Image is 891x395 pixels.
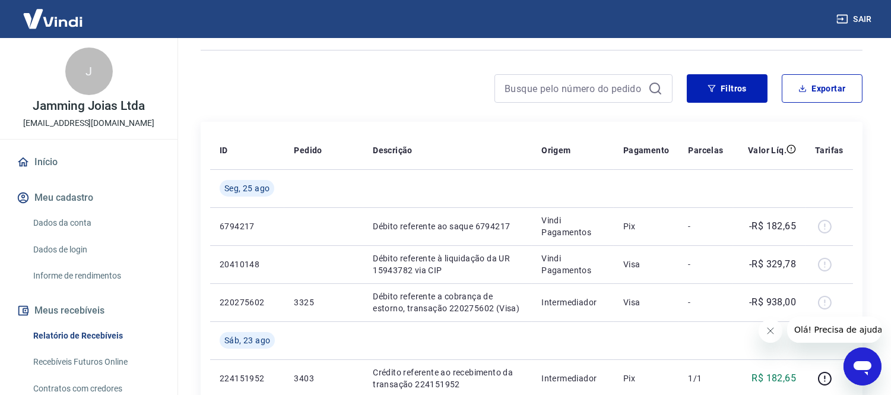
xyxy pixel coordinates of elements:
[294,296,354,308] p: 3325
[541,372,604,384] p: Intermediador
[7,8,100,18] span: Olá! Precisa de ajuda?
[373,290,522,314] p: Débito referente a cobrança de estorno, transação 220275602 (Visa)
[541,214,604,238] p: Vindi Pagamentos
[28,238,163,262] a: Dados de login
[687,74,768,103] button: Filtros
[28,264,163,288] a: Informe de rendimentos
[834,8,877,30] button: Sair
[28,350,163,374] a: Recebíveis Futuros Online
[220,220,275,232] p: 6794217
[623,220,670,232] p: Pix
[28,211,163,235] a: Dados da conta
[623,258,670,270] p: Visa
[787,317,882,343] iframe: Mensagem da empresa
[14,1,91,37] img: Vindi
[749,219,796,233] p: -R$ 182,65
[14,185,163,211] button: Meu cadastro
[689,220,724,232] p: -
[541,252,604,276] p: Vindi Pagamentos
[782,74,863,103] button: Exportar
[689,372,724,384] p: 1/1
[220,144,228,156] p: ID
[689,258,724,270] p: -
[373,144,413,156] p: Descrição
[28,324,163,348] a: Relatório de Recebíveis
[14,149,163,175] a: Início
[14,298,163,324] button: Meus recebíveis
[505,80,643,97] input: Busque pelo número do pedido
[623,372,670,384] p: Pix
[220,296,275,308] p: 220275602
[220,372,275,384] p: 224151952
[224,182,269,194] span: Seg, 25 ago
[752,371,797,385] p: R$ 182,65
[689,296,724,308] p: -
[373,220,522,232] p: Débito referente ao saque 6794217
[294,372,354,384] p: 3403
[749,295,796,309] p: -R$ 938,00
[373,252,522,276] p: Débito referente à liquidação da UR 15943782 via CIP
[815,144,844,156] p: Tarifas
[220,258,275,270] p: 20410148
[844,347,882,385] iframe: Botão para abrir a janela de mensagens
[373,366,522,390] p: Crédito referente ao recebimento da transação 224151952
[23,117,154,129] p: [EMAIL_ADDRESS][DOMAIN_NAME]
[623,296,670,308] p: Visa
[33,100,145,112] p: Jamming Joias Ltda
[65,48,113,95] div: J
[541,296,604,308] p: Intermediador
[748,144,787,156] p: Valor Líq.
[541,144,570,156] p: Origem
[623,144,670,156] p: Pagamento
[294,144,322,156] p: Pedido
[759,319,782,343] iframe: Fechar mensagem
[749,257,796,271] p: -R$ 329,78
[224,334,270,346] span: Sáb, 23 ago
[689,144,724,156] p: Parcelas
